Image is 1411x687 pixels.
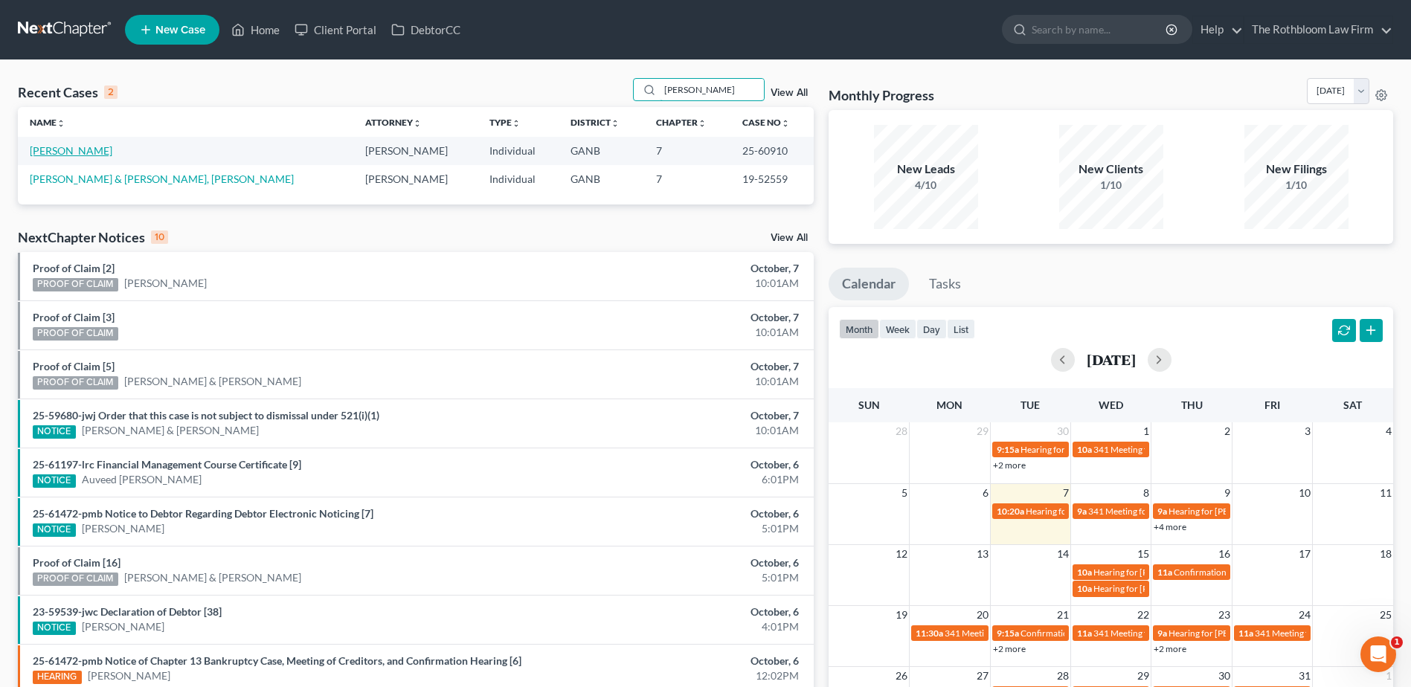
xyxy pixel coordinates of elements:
span: 22 [1136,606,1151,624]
button: list [947,319,975,339]
a: Attorneyunfold_more [365,117,422,128]
span: 30 [1217,667,1232,685]
a: [PERSON_NAME] [30,144,112,157]
span: 9 [1223,484,1232,502]
span: Thu [1181,399,1203,411]
i: unfold_more [413,119,422,128]
a: 25-59680-jwj Order that this case is not subject to dismissal under 521(i)(1) [33,409,379,422]
div: 12:02PM [553,668,799,683]
span: 3 [1303,422,1312,440]
span: 10a [1077,567,1092,578]
span: 2 [1223,422,1232,440]
span: 10a [1077,444,1092,455]
span: 1 [1384,667,1393,685]
span: 11 [1378,484,1393,502]
a: [PERSON_NAME] & [PERSON_NAME] [82,423,259,438]
div: 4/10 [874,178,978,193]
div: NOTICE [33,474,76,488]
div: New Leads [874,161,978,178]
span: 10 [1297,484,1312,502]
span: Sat [1343,399,1362,411]
span: 24 [1297,606,1312,624]
button: day [916,319,947,339]
div: 4:01PM [553,619,799,634]
span: Hearing for [PERSON_NAME] [1169,506,1285,517]
span: 16 [1217,545,1232,563]
span: 25 [1378,606,1393,624]
span: 1 [1391,636,1403,648]
div: PROOF OF CLAIM [33,278,118,291]
div: 5:01PM [553,570,799,585]
td: Individual [478,137,559,164]
a: [PERSON_NAME] [82,521,164,536]
div: 10:01AM [553,276,799,291]
a: Tasks [916,268,974,300]
a: +4 more [1154,521,1186,532]
div: PROOF OF CLAIM [33,376,118,390]
span: 1 [1142,422,1151,440]
a: 23-59539-jwc Declaration of Debtor [38] [33,605,222,618]
span: Hearing for [PERSON_NAME] [1021,444,1137,455]
span: 341 Meeting for [PERSON_NAME] [945,628,1079,639]
span: 21 [1055,606,1070,624]
i: unfold_more [781,119,790,128]
span: Wed [1099,399,1123,411]
a: 25-61197-lrc Financial Management Course Certificate [9] [33,458,301,471]
a: Proof of Claim [2] [33,262,115,274]
div: 5:01PM [553,521,799,536]
span: 341 Meeting for [PERSON_NAME] & [PERSON_NAME] [1093,628,1306,639]
span: 30 [1055,422,1070,440]
span: Confirmation Hearing for CoLiant Solutions, Inc. [1174,567,1361,578]
span: 12 [894,545,909,563]
a: +2 more [1154,643,1186,654]
span: 9a [1077,506,1087,517]
td: 7 [644,137,731,164]
span: Confirmation Hearing for [PERSON_NAME] [1021,628,1191,639]
a: [PERSON_NAME] [124,276,207,291]
td: GANB [559,165,643,193]
div: PROOF OF CLAIM [33,572,118,586]
span: 19 [894,606,909,624]
span: 17 [1297,545,1312,563]
i: unfold_more [57,119,65,128]
span: 18 [1378,545,1393,563]
div: New Filings [1244,161,1349,178]
a: [PERSON_NAME] & [PERSON_NAME] [124,374,301,389]
a: Nameunfold_more [30,117,65,128]
span: 26 [894,667,909,685]
span: 5 [900,484,909,502]
a: DebtorCC [384,16,468,43]
span: New Case [155,25,205,36]
a: Proof of Claim [16] [33,556,120,569]
div: NOTICE [33,425,76,439]
span: 341 Meeting for [PERSON_NAME] [1255,628,1389,639]
span: 13 [975,545,990,563]
div: NOTICE [33,523,76,537]
a: Calendar [829,268,909,300]
a: +2 more [993,459,1026,471]
span: 29 [1136,667,1151,685]
span: 9:15a [997,444,1019,455]
span: 11a [1157,567,1172,578]
span: Hearing for [PERSON_NAME] [1169,628,1285,639]
a: View All [771,233,808,243]
span: Hearing for [PERSON_NAME] & [PERSON_NAME] [1093,583,1288,594]
span: 31 [1297,667,1312,685]
div: 1/10 [1059,178,1163,193]
div: October, 6 [553,654,799,668]
span: Tue [1021,399,1040,411]
span: 341 Meeting for [PERSON_NAME] & [PERSON_NAME] [1093,444,1306,455]
i: unfold_more [611,119,620,128]
span: 11:30a [916,628,943,639]
h2: [DATE] [1087,352,1136,367]
div: 1/10 [1244,178,1349,193]
div: October, 7 [553,359,799,374]
span: 9a [1157,628,1167,639]
a: The Rothbloom Law Firm [1244,16,1392,43]
span: Hearing for [PERSON_NAME] & [PERSON_NAME] [1093,567,1288,578]
div: 10:01AM [553,325,799,340]
div: HEARING [33,671,82,684]
span: 9:15a [997,628,1019,639]
div: October, 6 [553,555,799,570]
td: 7 [644,165,731,193]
